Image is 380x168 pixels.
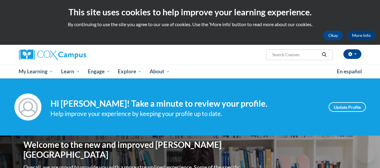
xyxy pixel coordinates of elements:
a: En español [333,65,366,78]
a: More Info [347,31,375,40]
h2: This site uses cookies to help improve your learning experience. [5,6,375,18]
span: Learn [61,68,80,75]
span: About [150,68,170,75]
span: My Learning [19,68,53,75]
img: Cox Campus [19,49,86,60]
span: Explore [118,68,142,75]
input: Search Courses [272,51,320,58]
div: Help improve your experience by keeping your profile up to date. [50,109,320,119]
iframe: Close message [314,130,326,142]
button: Account Settings [343,49,361,59]
a: Learn [57,65,84,78]
button: Search [320,51,329,58]
a: About [146,65,174,78]
h4: Hi [PERSON_NAME]! Take a minute to review your profile. [50,99,320,109]
a: Explore [114,65,146,78]
span: En español [337,68,362,75]
span: Engage [88,68,110,75]
img: Profile Image [14,93,41,121]
iframe: Button to launch messaging window [356,144,375,163]
a: Cox Campus [19,49,127,60]
div: Main menu [14,65,366,78]
a: My Learning [15,65,57,78]
h1: Welcome to the new and improved [PERSON_NAME][GEOGRAPHIC_DATA] [23,140,241,160]
a: Engage [84,65,114,78]
a: Update Profile [329,102,366,112]
p: By continuing to use the site you agree to our use of cookies. Use the ‘More info’ button to read... [5,21,375,28]
button: Okay [324,31,343,40]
